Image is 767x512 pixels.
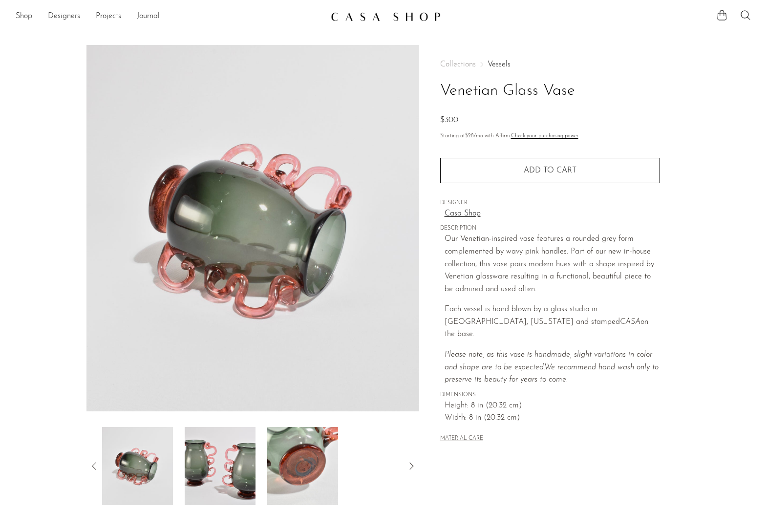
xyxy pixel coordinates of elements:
img: Venetian Glass Vase [102,427,173,505]
h1: Venetian Glass Vase [440,79,660,104]
p: Our Venetian-inspired vase features a rounded grey form complemented by wavy pink handles. Part o... [445,233,660,296]
em: CASA [620,318,640,326]
span: Collections [440,61,476,68]
a: Journal [137,10,160,23]
a: Designers [48,10,80,23]
img: Venetian Glass Vase [267,427,338,505]
em: We recommend hand wash only to preserve its beauty for years to come. [445,363,659,384]
span: DESCRIPTION [440,224,660,233]
span: DESIGNER [440,199,660,208]
span: $28 [465,133,474,139]
nav: Desktop navigation [16,8,323,25]
p: Starting at /mo with Affirm. [440,132,660,141]
button: MATERIAL CARE [440,435,483,443]
span: Width: 8 in (20.32 cm) [445,412,660,425]
span: $300 [440,116,458,124]
a: Check your purchasing power - Learn more about Affirm Financing (opens in modal) [511,133,578,139]
ul: NEW HEADER MENU [16,8,323,25]
a: Vessels [488,61,511,68]
nav: Breadcrumbs [440,61,660,68]
a: Projects [96,10,121,23]
img: Venetian Glass Vase [185,427,256,505]
em: Please note, as this vase is handmade, slight variations in color and shape are to be expected. [445,351,652,371]
p: Each vessel is hand blown by a glass studio in [GEOGRAPHIC_DATA], [US_STATE] and stamped on the b... [445,303,660,341]
button: Add to cart [440,158,660,183]
span: Height: 8 in (20.32 cm) [445,400,660,412]
span: Add to cart [524,167,576,174]
a: Shop [16,10,32,23]
span: DIMENSIONS [440,391,660,400]
img: Venetian Glass Vase [86,45,419,411]
a: Casa Shop [445,208,660,220]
